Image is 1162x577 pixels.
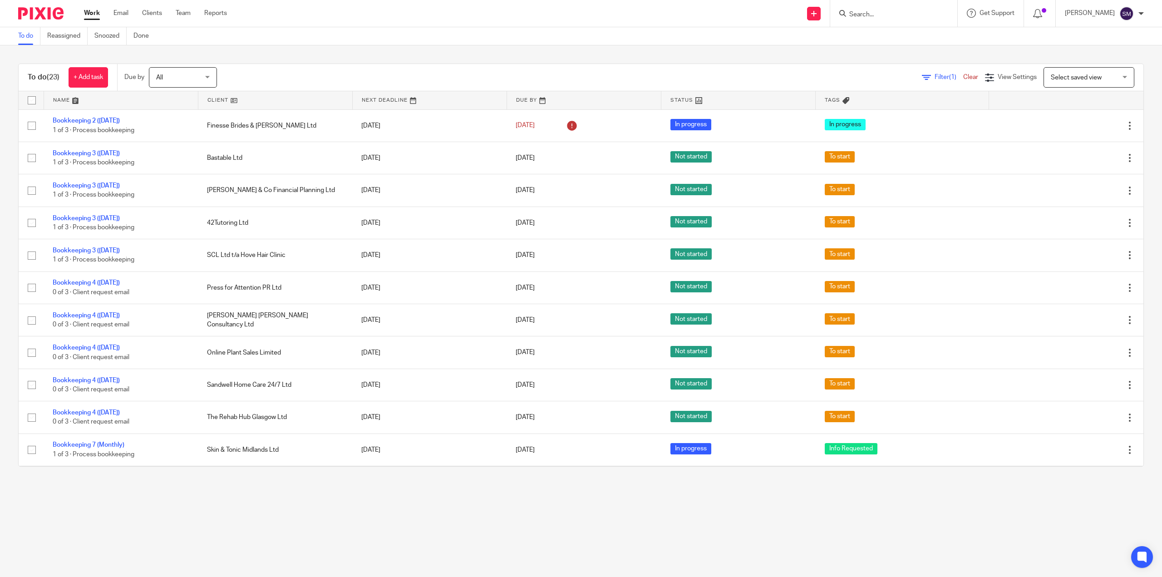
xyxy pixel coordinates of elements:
td: Bastable Property Ltd [198,466,352,498]
span: To start [825,313,855,325]
span: To start [825,216,855,227]
span: Not started [670,281,712,292]
td: [DATE] [352,434,507,466]
span: 0 of 3 · Client request email [53,419,129,425]
td: Finesse Brides & [PERSON_NAME] Ltd [198,109,352,142]
a: Bookkeeping 4 ([DATE]) [53,312,120,319]
span: Info Requested [825,443,877,454]
span: Not started [670,151,712,163]
p: [PERSON_NAME] [1065,9,1115,18]
span: 1 of 3 · Process bookkeeping [53,451,134,458]
td: [DATE] [352,207,507,239]
td: [PERSON_NAME] [PERSON_NAME] Consultancy Ltd [198,304,352,336]
a: Bookkeeping 3 ([DATE]) [53,215,120,222]
img: Pixie [18,7,64,20]
a: Bookkeeping 4 ([DATE]) [53,377,120,384]
span: In progress [670,443,711,454]
span: (23) [47,74,59,81]
span: Not started [670,313,712,325]
td: The Rehab Hub Glasgow Ltd [198,401,352,434]
span: To start [825,378,855,390]
span: Not started [670,248,712,260]
span: Not started [670,411,712,422]
span: Filter [935,74,963,80]
td: [DATE] [352,109,507,142]
td: Skin & Tonic Midlands Ltd [198,434,352,466]
span: [DATE] [516,155,535,161]
span: Get Support [980,10,1014,16]
a: Bookkeeping 3 ([DATE]) [53,150,120,157]
h1: To do [28,73,59,82]
td: Bastable Ltd [198,142,352,174]
span: Select saved view [1051,74,1102,81]
span: [DATE] [516,252,535,258]
a: Done [133,27,156,45]
span: To start [825,151,855,163]
input: Search [848,11,930,19]
span: View Settings [998,74,1037,80]
span: [DATE] [516,285,535,291]
td: [DATE] [352,239,507,271]
a: Bookkeeping 4 ([DATE]) [53,409,120,416]
span: [DATE] [516,220,535,226]
td: [DATE] [352,271,507,304]
span: [DATE] [516,187,535,193]
td: SCL Ltd t/a Hove Hair Clinic [198,239,352,271]
a: Bookkeeping 2 ([DATE]) [53,118,120,124]
span: [DATE] [516,350,535,356]
td: Press for Attention PR Ltd [198,271,352,304]
td: [DATE] [352,369,507,401]
p: Due by [124,73,144,82]
a: Clear [963,74,978,80]
span: 1 of 3 · Process bookkeeping [53,127,134,133]
span: To start [825,281,855,292]
span: 1 of 3 · Process bookkeeping [53,159,134,166]
span: Not started [670,346,712,357]
span: 0 of 3 · Client request email [53,354,129,360]
span: Not started [670,378,712,390]
td: Online Plant Sales Limited [198,336,352,369]
span: [DATE] [516,447,535,453]
span: All [156,74,163,81]
a: Snoozed [94,27,127,45]
td: Sandwell Home Care 24/7 Ltd [198,369,352,401]
a: Bookkeeping 4 ([DATE]) [53,280,120,286]
span: To start [825,248,855,260]
span: 1 of 3 · Process bookkeeping [53,224,134,231]
a: Bookkeeping 3 ([DATE]) [53,247,120,254]
a: Bookkeeping 7 (Monthly) [53,442,124,448]
td: 42Tutoring Ltd [198,207,352,239]
td: [DATE] [352,336,507,369]
span: To start [825,411,855,422]
span: 0 of 3 · Client request email [53,386,129,393]
span: To start [825,346,855,357]
span: 1 of 3 · Process bookkeeping [53,257,134,263]
a: Work [84,9,100,18]
td: [DATE] [352,304,507,336]
span: 1 of 3 · Process bookkeeping [53,192,134,198]
span: 0 of 3 · Client request email [53,289,129,296]
a: To do [18,27,40,45]
span: In progress [670,119,711,130]
span: Not started [670,184,712,195]
a: Reports [204,9,227,18]
a: Team [176,9,191,18]
td: [DATE] [352,142,507,174]
a: + Add task [69,67,108,88]
a: Bookkeeping 4 ([DATE]) [53,345,120,351]
td: [DATE] [352,466,507,498]
span: [DATE] [516,123,535,129]
span: 0 of 3 · Client request email [53,321,129,328]
span: Tags [825,98,840,103]
img: svg%3E [1119,6,1134,21]
td: [PERSON_NAME] & Co Financial Planning Ltd [198,174,352,207]
a: Reassigned [47,27,88,45]
span: To start [825,184,855,195]
span: [DATE] [516,414,535,420]
span: Not started [670,216,712,227]
td: [DATE] [352,401,507,434]
a: Email [113,9,128,18]
span: [DATE] [516,317,535,323]
span: In progress [825,119,866,130]
td: [DATE] [352,174,507,207]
